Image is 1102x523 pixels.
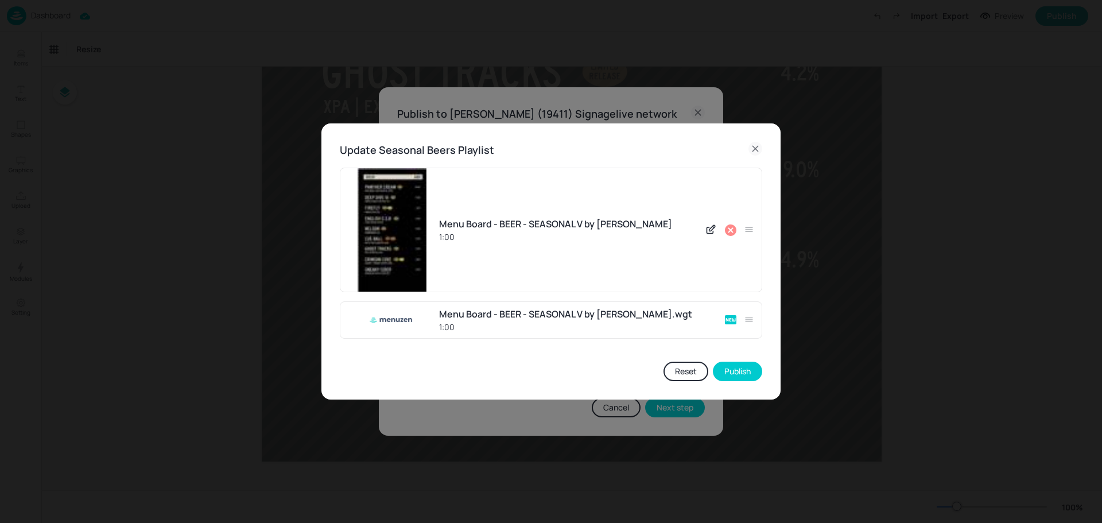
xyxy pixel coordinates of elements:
div: 1:00 [439,231,698,243]
h6: Update Seasonal Beers Playlist [340,142,494,158]
div: 1:00 [439,321,717,333]
img: qBrhXWdiNScXJtmJnxC0Vw%3D%3D [358,168,426,291]
div: Menu Board - BEER - SEASONAL V by [PERSON_NAME].wgt [439,307,717,321]
button: Publish [713,362,762,381]
img: menuzen.png [358,302,426,338]
div: Menu Board - BEER - SEASONAL V by [PERSON_NAME] [439,217,698,231]
button: Reset [663,362,708,381]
